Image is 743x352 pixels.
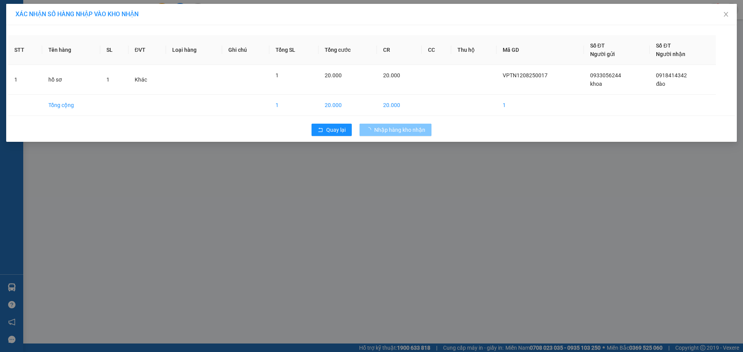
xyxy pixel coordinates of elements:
span: Người nhận [656,51,685,57]
td: 20.000 [318,95,377,116]
span: đào [656,81,665,87]
th: CR [377,35,422,65]
span: 0933056244 [590,72,621,78]
td: Khác [128,65,166,95]
th: CC [422,35,451,65]
button: Close [715,4,737,26]
button: rollbackQuay lại [312,124,352,136]
td: 1 [269,95,318,116]
th: ĐVT [128,35,166,65]
button: Nhập hàng kho nhận [360,124,431,136]
span: 20.000 [325,72,342,78]
th: Tên hàng [42,35,100,65]
span: Nhập hàng kho nhận [374,126,425,134]
span: VPTN1208250017 [503,72,548,78]
th: STT [8,35,42,65]
td: 20.000 [377,95,422,116]
b: GỬI : PV Gò Dầu [10,56,87,69]
th: Ghi chú [222,35,269,65]
li: [STREET_ADDRESS][PERSON_NAME]. [GEOGRAPHIC_DATA], Tỉnh [GEOGRAPHIC_DATA] [72,19,324,29]
span: loading [366,127,374,133]
img: logo.jpg [10,10,48,48]
span: 1 [106,77,110,83]
th: Thu hộ [451,35,496,65]
span: close [723,11,729,17]
span: rollback [318,127,323,133]
span: Số ĐT [656,43,671,49]
li: Hotline: 1900 8153 [72,29,324,38]
span: Người gửi [590,51,615,57]
span: 1 [276,72,279,78]
span: 0918414342 [656,72,687,78]
td: Tổng cộng [42,95,100,116]
span: 20.000 [383,72,400,78]
td: hồ sơ [42,65,100,95]
span: Quay lại [326,126,346,134]
span: XÁC NHẬN SỐ HÀNG NHẬP VÀO KHO NHẬN [15,10,139,18]
th: Loại hàng [166,35,222,65]
th: Mã GD [496,35,584,65]
th: SL [100,35,128,65]
td: 1 [496,95,584,116]
th: Tổng SL [269,35,318,65]
th: Tổng cước [318,35,377,65]
span: khoa [590,81,602,87]
span: Số ĐT [590,43,605,49]
td: 1 [8,65,42,95]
